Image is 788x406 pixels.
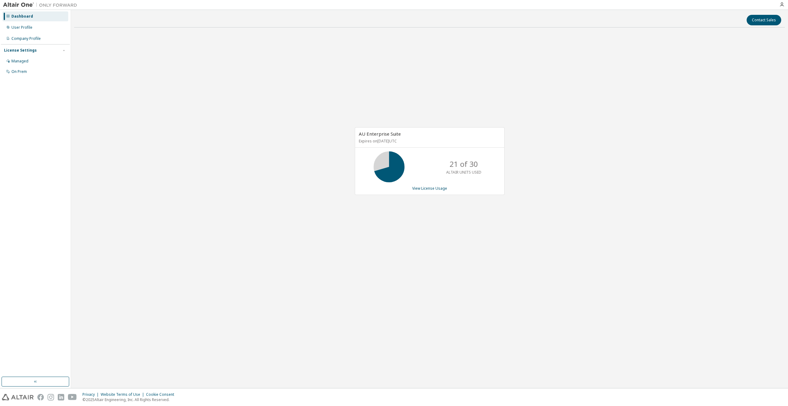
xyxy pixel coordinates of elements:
[11,69,27,74] div: On Prem
[412,186,447,191] a: View License Usage
[82,392,101,397] div: Privacy
[11,14,33,19] div: Dashboard
[450,159,478,169] p: 21 of 30
[146,392,178,397] div: Cookie Consent
[3,2,80,8] img: Altair One
[11,36,41,41] div: Company Profile
[747,15,781,25] button: Contact Sales
[58,394,64,400] img: linkedin.svg
[359,138,499,144] p: Expires on [DATE] UTC
[359,131,401,137] span: AU Enterprise Suite
[48,394,54,400] img: instagram.svg
[101,392,146,397] div: Website Terms of Use
[4,48,37,53] div: License Settings
[11,59,28,64] div: Managed
[11,25,32,30] div: User Profile
[82,397,178,402] p: © 2025 Altair Engineering, Inc. All Rights Reserved.
[446,170,481,175] p: ALTAIR UNITS USED
[68,394,77,400] img: youtube.svg
[37,394,44,400] img: facebook.svg
[2,394,34,400] img: altair_logo.svg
